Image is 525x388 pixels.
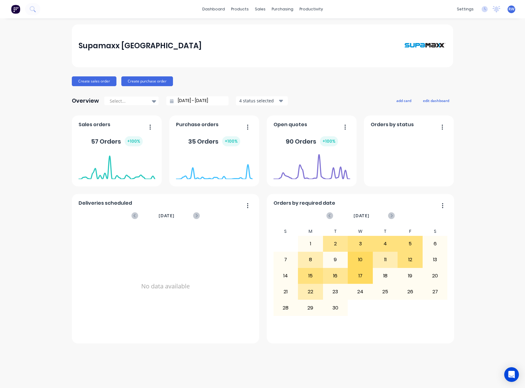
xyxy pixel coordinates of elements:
span: Open quotes [274,121,307,128]
div: + 100 % [125,136,143,146]
div: 10 [348,252,373,267]
div: T [373,227,398,236]
div: settings [454,5,477,14]
div: Overview [72,95,99,107]
div: M [298,227,323,236]
div: 90 Orders [286,136,338,146]
img: Supamaxx Australia [404,31,446,61]
button: 4 status selected [236,96,288,105]
div: 4 status selected [239,97,278,104]
div: 25 [373,284,398,299]
div: + 100 % [222,136,240,146]
div: productivity [296,5,326,14]
div: 13 [423,252,447,267]
div: 3 [348,236,373,251]
div: sales [252,5,269,14]
span: [DATE] [354,212,369,219]
div: 12 [398,252,422,267]
div: Open Intercom Messenger [504,367,519,382]
div: Supamaxx [GEOGRAPHIC_DATA] [79,40,202,52]
div: 23 [323,284,348,299]
div: 5 [398,236,422,251]
div: 1 [298,236,323,251]
div: 15 [298,268,323,284]
img: Factory [11,5,20,14]
span: RW [508,6,514,12]
div: 9 [323,252,348,267]
div: 28 [274,300,298,315]
div: 6 [423,236,447,251]
button: Create sales order [72,76,116,86]
div: 21 [274,284,298,299]
div: 4 [373,236,398,251]
div: 18 [373,268,398,284]
div: 17 [348,268,373,284]
div: No data available [79,227,253,346]
div: 26 [398,284,422,299]
div: 2 [323,236,348,251]
div: W [348,227,373,236]
div: 57 Orders [91,136,143,146]
span: Orders by required date [274,199,335,207]
div: 7 [274,252,298,267]
span: Sales orders [79,121,110,128]
div: 14 [274,268,298,284]
div: T [323,227,348,236]
div: 24 [348,284,373,299]
span: [DATE] [159,212,174,219]
div: 29 [298,300,323,315]
div: 11 [373,252,398,267]
button: Create purchase order [121,76,173,86]
div: 35 Orders [188,136,240,146]
button: add card [392,97,415,104]
div: 30 [323,300,348,315]
a: dashboard [199,5,228,14]
div: purchasing [269,5,296,14]
span: Purchase orders [176,121,218,128]
div: 16 [323,268,348,284]
div: 19 [398,268,422,284]
span: Orders by status [371,121,414,128]
div: F [398,227,423,236]
div: 20 [423,268,447,284]
div: 8 [298,252,323,267]
button: edit dashboard [419,97,453,104]
div: + 100 % [320,136,338,146]
div: S [423,227,448,236]
div: products [228,5,252,14]
div: 22 [298,284,323,299]
div: 27 [423,284,447,299]
div: S [273,227,298,236]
